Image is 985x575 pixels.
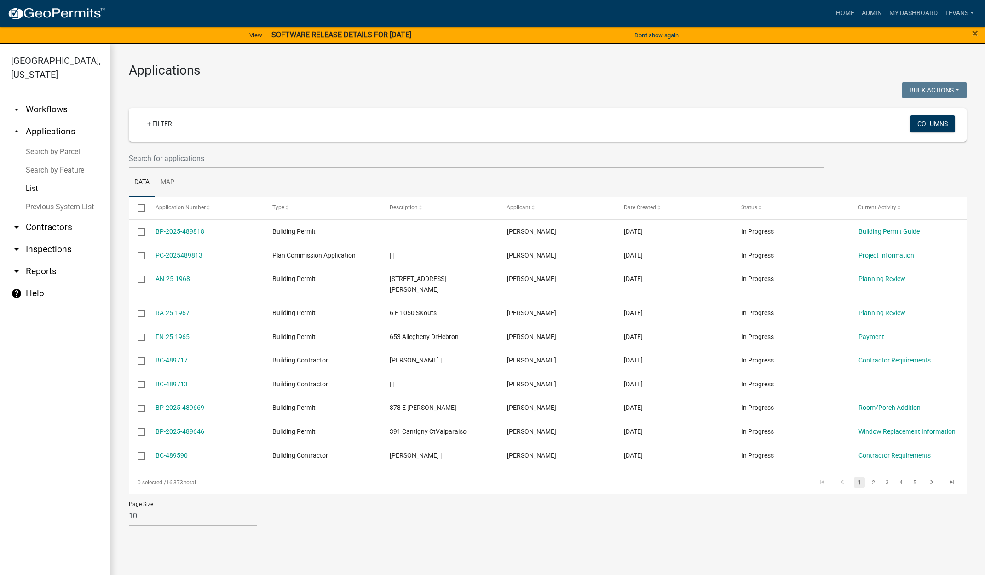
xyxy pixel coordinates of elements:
[834,477,851,488] a: go to previous page
[129,63,967,78] h3: Applications
[390,309,437,316] span: 6 E 1050 SKouts
[272,309,316,316] span: Building Permit
[246,28,266,43] a: View
[741,275,774,282] span: In Progress
[11,104,22,115] i: arrow_drop_down
[156,228,204,235] a: BP-2025-489818
[272,275,316,282] span: Building Permit
[507,404,556,411] span: Wesley Walczynski
[271,30,411,39] strong: SOFTWARE RELEASE DETAILS FOR [DATE]
[507,252,556,259] span: Kristy Marasco
[507,452,556,459] span: James Griewank
[507,309,556,316] span: Tami Evans
[390,333,459,340] span: 653 Allegheny DrHebron
[272,333,316,340] span: Building Permit
[741,252,774,259] span: In Progress
[11,244,22,255] i: arrow_drop_down
[272,204,284,211] span: Type
[390,404,456,411] span: 378 E Augustine DrValparaiso
[908,475,922,490] li: page 5
[156,252,202,259] a: PC-2025489813
[156,428,204,435] a: BP-2025-489646
[624,380,643,388] span: 10/08/2025
[390,452,444,459] span: Jim Griewank | |
[272,404,316,411] span: Building Permit
[129,197,146,219] datatable-header-cell: Select
[11,126,22,137] i: arrow_drop_up
[972,27,978,40] span: ×
[624,204,656,211] span: Date Created
[507,333,556,340] span: Tami Evans
[858,228,920,235] a: Building Permit Guide
[624,404,643,411] span: 10/08/2025
[390,275,446,293] span: 552 Hayes Leonard RdValparaiso
[854,477,865,488] a: 1
[624,252,643,259] span: 10/08/2025
[507,275,556,282] span: Tami Evans
[624,333,643,340] span: 10/08/2025
[741,404,774,411] span: In Progress
[155,168,180,197] a: Map
[129,168,155,197] a: Data
[858,404,921,411] a: Room/Porch Addition
[858,5,886,22] a: Admin
[858,333,884,340] a: Payment
[272,228,316,235] span: Building Permit
[156,204,206,211] span: Application Number
[868,477,879,488] a: 2
[498,197,615,219] datatable-header-cell: Applicant
[264,197,381,219] datatable-header-cell: Type
[507,380,556,388] span: Dee Frye
[129,149,824,168] input: Search for applications
[858,275,905,282] a: Planning Review
[886,5,941,22] a: My Dashboard
[895,477,906,488] a: 4
[741,428,774,435] span: In Progress
[146,197,264,219] datatable-header-cell: Application Number
[972,28,978,39] button: Close
[910,115,955,132] button: Columns
[741,380,774,388] span: In Progress
[902,82,967,98] button: Bulk Actions
[741,204,757,211] span: Status
[741,309,774,316] span: In Progress
[156,404,204,411] a: BP-2025-489669
[858,309,905,316] a: Planning Review
[390,428,467,435] span: 391 Cantigny CtValparaiso
[272,452,328,459] span: Building Contractor
[732,197,850,219] datatable-header-cell: Status
[858,356,931,364] a: Contractor Requirements
[507,228,556,235] span: Tami Evans
[156,275,190,282] a: AN-25-1968
[624,275,643,282] span: 10/08/2025
[390,204,418,211] span: Description
[390,356,444,364] span: Dee Frye | |
[631,28,682,43] button: Don't show again
[507,204,531,211] span: Applicant
[156,309,190,316] a: RA-25-1967
[624,452,643,459] span: 10/08/2025
[129,471,461,494] div: 16,373 total
[507,428,556,435] span: Roberto Lozano
[615,197,732,219] datatable-header-cell: Date Created
[624,309,643,316] span: 10/08/2025
[858,452,931,459] a: Contractor Requirements
[11,266,22,277] i: arrow_drop_down
[11,288,22,299] i: help
[272,428,316,435] span: Building Permit
[741,228,774,235] span: In Progress
[390,252,394,259] span: | |
[140,115,179,132] a: + Filter
[881,477,893,488] a: 3
[381,197,498,219] datatable-header-cell: Description
[741,356,774,364] span: In Progress
[624,228,643,235] span: 10/08/2025
[272,380,328,388] span: Building Contractor
[858,428,956,435] a: Window Replacement Information
[156,333,190,340] a: FN-25-1965
[156,452,188,459] a: BC-489590
[941,5,978,22] a: tevans
[858,252,914,259] a: Project Information
[894,475,908,490] li: page 4
[507,356,556,364] span: Dee Frye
